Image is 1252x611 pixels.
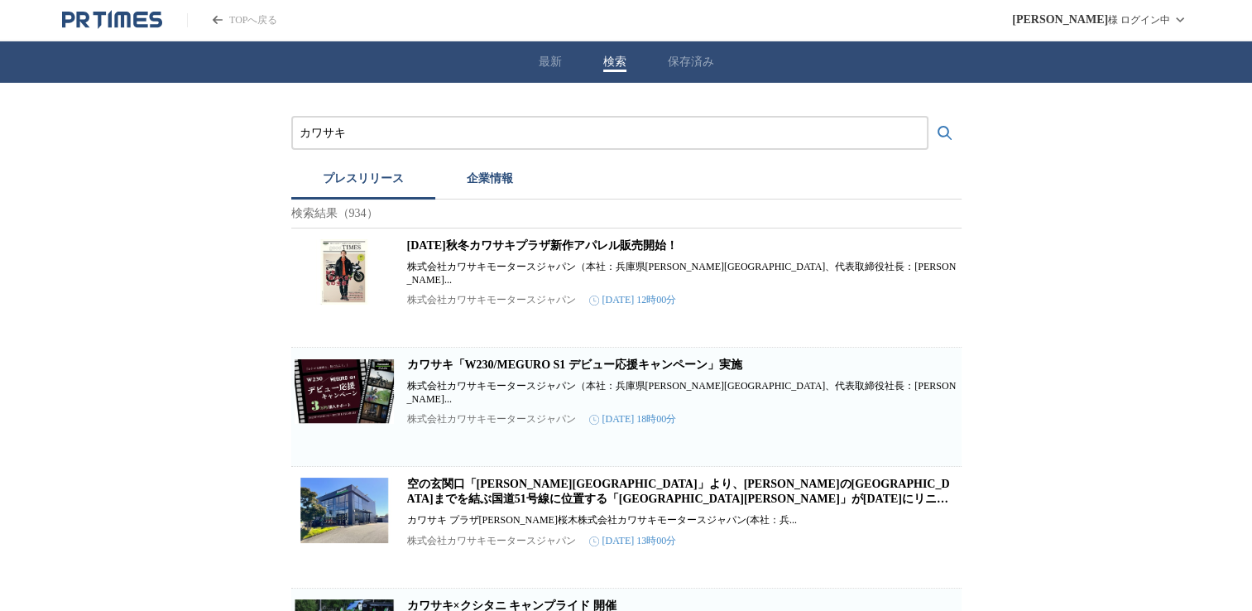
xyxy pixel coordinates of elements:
img: 2025年秋冬カワサキプラザ新作アパレル販売開始！ [295,238,394,305]
p: 株式会社カワサキモータースジャパン [407,412,576,426]
button: 検索 [603,55,626,70]
time: [DATE] 13時00分 [589,534,677,548]
button: プレスリリース [291,163,435,200]
p: 株式会社カワサキモータースジャパン [407,534,576,548]
time: [DATE] 12時00分 [589,293,677,307]
p: 検索結果（934） [291,200,962,229]
a: PR TIMESのトップページはこちら [62,10,162,30]
p: 株式会社カワサキモータースジャパン（本社：兵庫県[PERSON_NAME][GEOGRAPHIC_DATA]、代表取締役社長：[PERSON_NAME]... [407,379,958,406]
input: プレスリリースおよび企業を検索する [300,124,920,142]
span: [PERSON_NAME] [1012,13,1108,26]
a: カワサキ「W230/MEGURO S1 デビュー応援キャンペーン」実施 [407,358,742,371]
a: [DATE]秋冬カワサキプラザ新作アパレル販売開始！ [407,239,678,252]
a: PR TIMESのトップページはこちら [187,13,277,27]
p: 株式会社カワサキモータースジャパン [407,293,576,307]
a: 空の玄関口「[PERSON_NAME][GEOGRAPHIC_DATA]」より、[PERSON_NAME]の[GEOGRAPHIC_DATA]までを結ぶ国道51号線に位置する「[GEOGRAPH... [407,478,950,520]
button: 検索する [928,117,962,150]
button: 最新 [539,55,562,70]
time: [DATE] 18時00分 [589,412,677,426]
img: 空の玄関口「成田国際空港」より、千葉のベイエリアまでを結ぶ国道51号線に位置する「カワサキプラザ千葉桜木」が2025年9月5日（金）にリニューアルオープン！ [295,477,394,543]
p: 株式会社カワサキモータースジャパン（本社：兵庫県[PERSON_NAME][GEOGRAPHIC_DATA]、代表取締役社長：[PERSON_NAME]... [407,260,958,286]
button: 企業情報 [435,163,544,200]
img: カワサキ「W230/MEGURO S1 デビュー応援キャンペーン」実施 [295,358,394,424]
button: 保存済み [668,55,714,70]
p: カワサキ プラザ[PERSON_NAME]桜木株式会社カワサキモータースジャパン(本社：兵... [407,513,958,527]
